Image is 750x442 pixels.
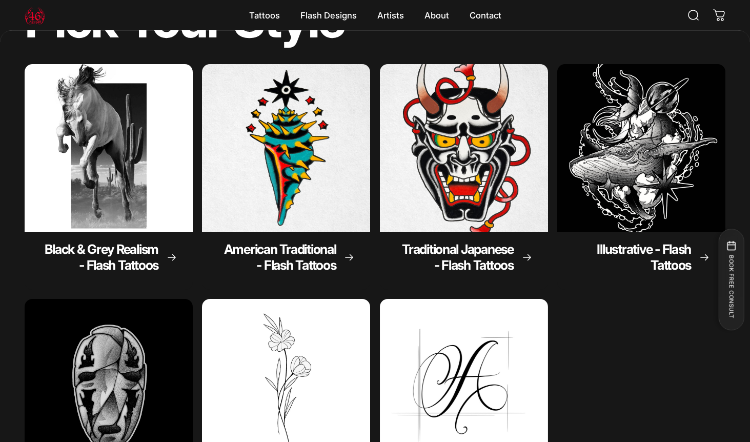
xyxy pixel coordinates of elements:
summary: About [414,5,459,26]
a: American Traditional - Flash Tattoos [202,64,370,290]
span: Black & Grey Realism - Flash Tattoos [45,242,158,273]
summary: Tattoos [239,5,290,26]
a: Black & Grey Realism - Flash Tattoos [25,64,193,290]
summary: Artists [367,5,414,26]
span: Illustrative - Flash Tattoos [597,242,691,273]
a: Illustrative - Flash Tattoos [557,64,725,290]
button: BOOK FREE CONSULT [718,229,744,330]
a: Traditional Japanese - Flash Tattoos [380,64,548,290]
a: Contact [459,5,512,26]
span: Traditional Japanese - Flash Tattoos [402,242,514,273]
summary: Flash Designs [290,5,367,26]
nav: Primary [239,5,512,26]
span: American Traditional - Flash Tattoos [224,242,336,273]
a: 0 items [708,4,731,27]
